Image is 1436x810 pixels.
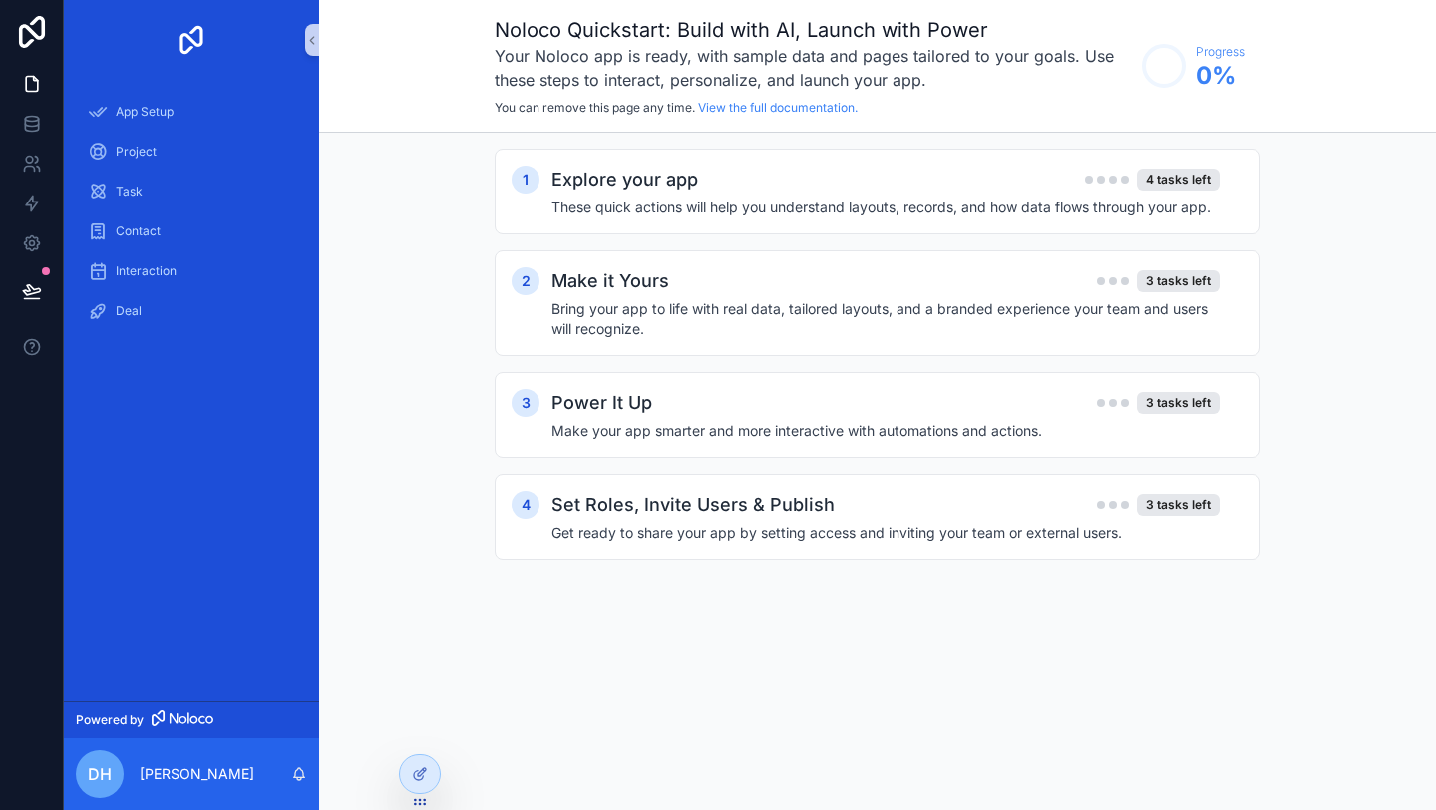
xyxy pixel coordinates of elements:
span: DH [88,762,112,786]
img: App logo [176,24,207,56]
a: App Setup [76,94,307,130]
a: Deal [76,293,307,329]
p: [PERSON_NAME] [140,764,254,784]
a: View the full documentation. [698,100,858,115]
a: Interaction [76,253,307,289]
a: Task [76,174,307,209]
span: Task [116,184,143,200]
span: Project [116,144,157,160]
span: Contact [116,223,161,239]
span: Powered by [76,712,144,728]
div: scrollable content [64,80,319,355]
h1: Noloco Quickstart: Build with AI, Launch with Power [495,16,1132,44]
span: Interaction [116,263,177,279]
span: You can remove this page any time. [495,100,695,115]
span: App Setup [116,104,174,120]
h3: Your Noloco app is ready, with sample data and pages tailored to your goals. Use these steps to i... [495,44,1132,92]
span: Deal [116,303,142,319]
span: Progress [1196,44,1245,60]
a: Project [76,134,307,170]
span: 0 % [1196,60,1245,92]
a: Powered by [64,701,319,738]
a: Contact [76,213,307,249]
